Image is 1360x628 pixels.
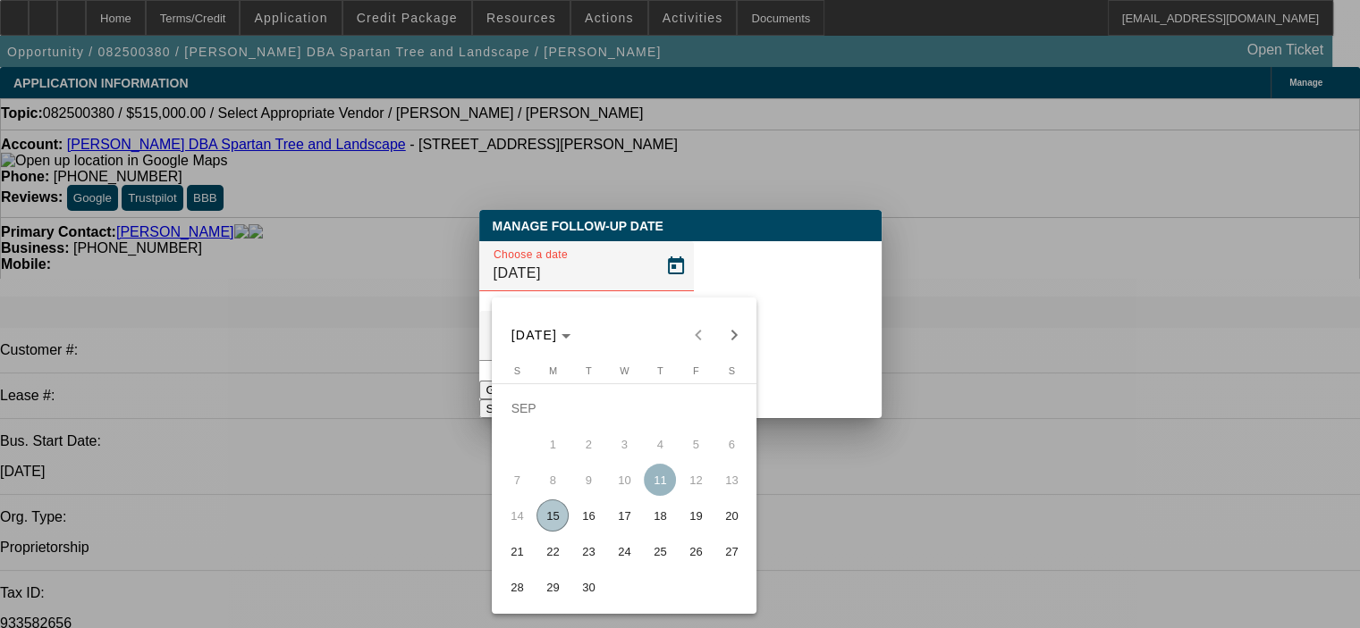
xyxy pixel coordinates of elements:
[501,571,533,603] span: 28
[499,498,535,533] button: September 14, 2025
[536,499,569,532] span: 15
[714,498,749,533] button: September 20, 2025
[715,428,748,460] span: 6
[586,365,592,376] span: T
[570,533,606,569] button: September 23, 2025
[716,317,752,353] button: Next month
[570,569,606,605] button: September 30, 2025
[644,428,676,460] span: 4
[729,365,735,376] span: S
[680,428,712,460] span: 5
[501,535,533,567] span: 21
[606,498,642,533] button: September 17, 2025
[678,498,714,533] button: September 19, 2025
[535,533,570,569] button: September 22, 2025
[680,464,712,496] span: 12
[535,426,570,462] button: September 1, 2025
[511,328,558,342] span: [DATE]
[572,571,604,603] span: 30
[644,464,676,496] span: 11
[499,390,749,426] td: SEP
[715,535,748,567] span: 27
[572,499,604,532] span: 16
[642,462,678,498] button: September 11, 2025
[499,462,535,498] button: September 7, 2025
[678,426,714,462] button: September 5, 2025
[535,498,570,533] button: September 15, 2025
[642,426,678,462] button: September 4, 2025
[606,426,642,462] button: September 3, 2025
[693,365,699,376] span: F
[514,365,520,376] span: S
[501,464,533,496] span: 7
[608,499,640,532] span: 17
[570,426,606,462] button: September 2, 2025
[572,428,604,460] span: 2
[642,498,678,533] button: September 18, 2025
[536,571,569,603] span: 29
[536,535,569,567] span: 22
[678,462,714,498] button: September 12, 2025
[608,535,640,567] span: 24
[549,365,557,376] span: M
[499,533,535,569] button: September 21, 2025
[657,365,663,376] span: T
[536,428,569,460] span: 1
[715,464,748,496] span: 13
[535,462,570,498] button: September 8, 2025
[714,462,749,498] button: September 13, 2025
[715,499,748,532] span: 20
[620,365,629,376] span: W
[572,535,604,567] span: 23
[570,462,606,498] button: September 9, 2025
[714,426,749,462] button: September 6, 2025
[644,535,676,567] span: 25
[642,533,678,569] button: September 25, 2025
[714,533,749,569] button: September 27, 2025
[572,464,604,496] span: 9
[680,499,712,532] span: 19
[499,569,535,605] button: September 28, 2025
[606,462,642,498] button: September 10, 2025
[501,499,533,532] span: 14
[535,569,570,605] button: September 29, 2025
[504,319,579,351] button: Choose month and year
[608,428,640,460] span: 3
[644,499,676,532] span: 18
[606,533,642,569] button: September 24, 2025
[608,464,640,496] span: 10
[678,533,714,569] button: September 26, 2025
[570,498,606,533] button: September 16, 2025
[536,464,569,496] span: 8
[680,535,712,567] span: 26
